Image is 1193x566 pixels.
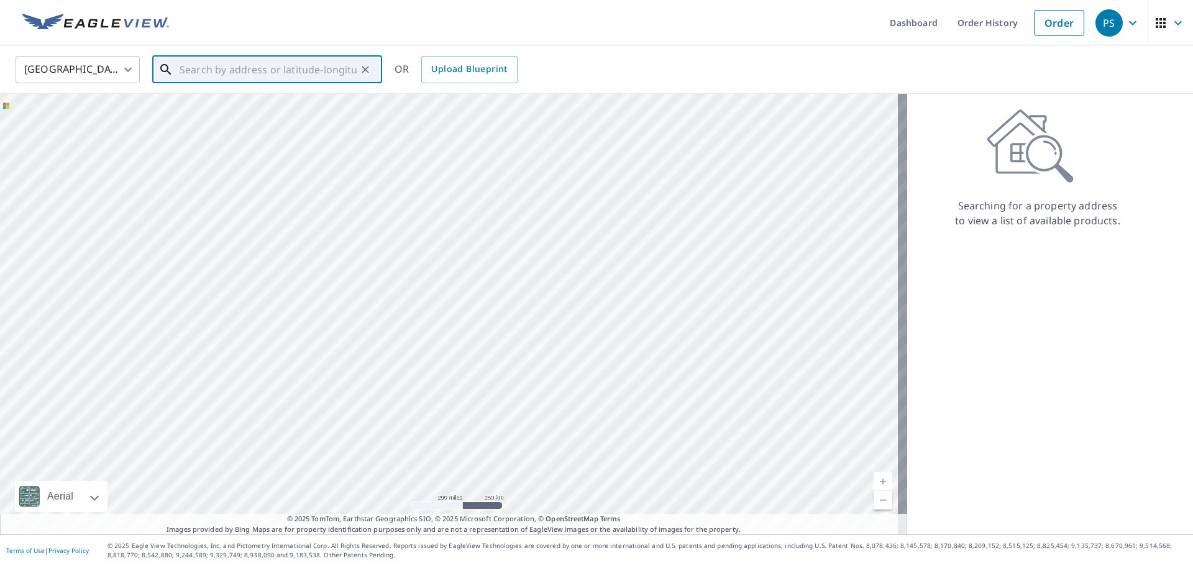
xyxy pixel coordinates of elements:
[431,62,507,77] span: Upload Blueprint
[15,481,107,512] div: Aerial
[287,514,621,524] span: © 2025 TomTom, Earthstar Geographics SIO, © 2025 Microsoft Corporation, ©
[600,514,621,523] a: Terms
[874,491,892,509] a: Current Level 5, Zoom Out
[180,52,357,87] input: Search by address or latitude-longitude
[6,546,45,555] a: Terms of Use
[16,52,140,87] div: [GEOGRAPHIC_DATA]
[107,541,1187,560] p: © 2025 Eagle View Technologies, Inc. and Pictometry International Corp. All Rights Reserved. Repo...
[22,14,169,32] img: EV Logo
[395,56,518,83] div: OR
[546,514,598,523] a: OpenStreetMap
[421,56,517,83] a: Upload Blueprint
[357,61,374,78] button: Clear
[874,472,892,491] a: Current Level 5, Zoom In
[1034,10,1084,36] a: Order
[6,547,89,554] p: |
[1095,9,1123,37] div: PS
[43,481,77,512] div: Aerial
[954,198,1121,228] p: Searching for a property address to view a list of available products.
[48,546,89,555] a: Privacy Policy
